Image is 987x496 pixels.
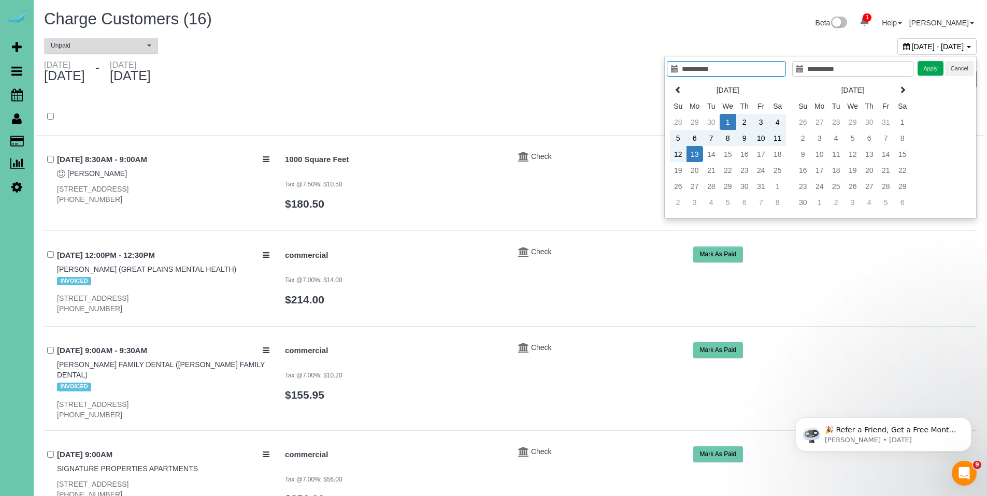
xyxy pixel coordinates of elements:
[531,152,552,161] a: Check
[703,178,720,194] td: 28
[531,447,552,456] a: Check
[670,130,686,146] td: 5
[861,98,878,114] th: Th
[285,346,503,355] h4: commercial
[769,98,786,114] th: Sa
[57,155,269,164] h4: [DATE] 8:30AM - 9:00AM
[811,146,828,162] td: 10
[878,178,894,194] td: 28
[845,114,861,130] td: 29
[686,146,703,162] td: 13
[861,130,878,146] td: 6
[736,114,753,130] td: 2
[878,130,894,146] td: 7
[686,178,703,194] td: 27
[861,114,878,130] td: 30
[285,276,342,284] small: Tax @7.00%: $14.00
[6,10,27,25] img: Automaid Logo
[95,61,99,83] span: -
[795,114,811,130] td: 26
[686,82,769,98] th: [DATE]
[769,114,786,130] td: 4
[686,114,703,130] td: 29
[878,98,894,114] th: Fr
[878,146,894,162] td: 14
[894,194,911,210] td: 6
[57,380,269,393] div: Tags
[894,114,911,130] td: 1
[670,194,686,210] td: 2
[57,450,269,459] h4: [DATE] 9:00AM
[736,130,753,146] td: 9
[753,194,769,210] td: 7
[861,178,878,194] td: 27
[753,162,769,178] td: 24
[670,114,686,130] td: 28
[861,146,878,162] td: 13
[720,194,736,210] td: 5
[945,61,974,76] button: Cancel
[753,146,769,162] td: 17
[720,162,736,178] td: 22
[894,146,911,162] td: 15
[878,114,894,130] td: 31
[285,251,503,260] h4: commercial
[110,61,151,69] div: [DATE]
[285,155,503,164] h4: 1000 Square Feet
[780,396,987,468] iframe: Intercom notifications message
[736,98,753,114] th: Th
[45,40,179,49] p: Message from Ellie, sent 4d ago
[736,162,753,178] td: 23
[285,294,324,305] a: $214.00
[57,184,269,205] div: [STREET_ADDRESS] [PHONE_NUMBER]
[703,98,720,114] th: Tu
[703,146,720,162] td: 14
[686,130,703,146] td: 6
[285,181,342,188] small: Tax @7.50%: $10.50
[720,178,736,194] td: 29
[795,194,811,210] td: 30
[57,293,269,314] div: [STREET_ADDRESS] [PHONE_NUMBER]
[882,19,902,27] a: Help
[753,130,769,146] td: 10
[811,162,828,178] td: 17
[670,178,686,194] td: 26
[736,194,753,210] td: 6
[670,98,686,114] th: Su
[861,162,878,178] td: 20
[909,19,974,27] a: [PERSON_NAME]
[795,98,811,114] th: Su
[828,114,845,130] td: 28
[753,114,769,130] td: 3
[693,246,743,262] button: Mark As Paid
[878,194,894,210] td: 5
[693,446,743,462] button: Mark As Paid
[45,30,177,141] span: 🎉 Refer a Friend, Get a Free Month! 🎉 Love Automaid? Share the love! When you refer a friend who ...
[828,194,845,210] td: 2
[285,372,342,379] small: Tax @7.00%: $10.20
[769,130,786,146] td: 11
[894,178,911,194] td: 29
[769,178,786,194] td: 1
[845,98,861,114] th: We
[912,42,964,51] span: [DATE] - [DATE]
[57,265,236,273] a: [PERSON_NAME] (GREAT PLAINS MENTAL HEALTH)
[795,162,811,178] td: 16
[845,146,861,162] td: 12
[57,251,269,260] h4: [DATE] 12:00PM - 12:30PM
[51,41,145,50] span: Unpaid
[795,178,811,194] td: 23
[769,146,786,162] td: 18
[670,162,686,178] td: 19
[57,383,91,391] span: INVOICED
[57,399,269,420] div: [STREET_ADDRESS] [PHONE_NUMBER]
[753,98,769,114] th: Fr
[828,178,845,194] td: 25
[828,130,845,146] td: 4
[973,461,981,469] span: 9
